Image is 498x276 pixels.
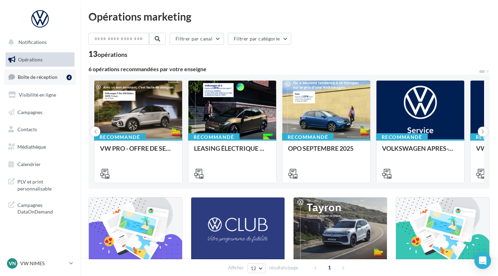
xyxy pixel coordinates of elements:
[98,51,127,58] div: opérations
[4,88,76,102] a: Visibilité en ligne
[228,33,291,45] button: Filtrer par catégorie
[288,145,365,159] div: OPO SEPTEMBRE 2025
[18,39,47,45] span: Notifications
[188,133,240,141] div: Recommandé
[4,157,76,172] a: Calendrier
[17,177,72,192] span: PLV et print personnalisable
[269,264,298,271] span: résultats/page
[4,52,76,67] a: Opérations
[382,145,459,159] div: VOLKSWAGEN APRES-VENTE
[376,133,428,141] div: Recommandé
[9,260,16,267] span: VN
[4,105,76,120] a: Campagnes
[282,133,334,141] div: Recommandé
[4,69,76,84] a: Boîte de réception4
[228,264,244,271] span: Afficher
[88,11,490,22] div: Opérations marketing
[94,133,146,141] div: Recommandé
[18,74,57,80] span: Boîte de réception
[4,122,76,137] a: Contacts
[18,57,42,62] span: Opérations
[474,252,491,269] div: Open Intercom Messenger
[170,33,224,45] button: Filtrer par canal
[17,144,46,150] span: Médiathèque
[324,262,335,273] span: 1
[67,75,72,80] div: 4
[20,260,67,267] p: VW NIMES
[4,174,76,195] a: PLV et print personnalisable
[19,92,56,98] span: Visibilité en ligne
[88,66,478,72] div: 6 opérations recommandées par votre enseigne
[17,200,72,215] span: Campagnes DataOnDemand
[251,266,257,271] span: 12
[248,263,265,273] button: 12
[17,161,41,167] span: Calendrier
[4,140,76,154] a: Médiathèque
[4,197,76,218] a: Campagnes DataOnDemand
[88,50,127,58] div: 13
[17,109,42,115] span: Campagnes
[100,145,177,159] div: VW PRO - OFFRE DE SEPTEMBRE 25
[17,126,37,132] span: Contacts
[4,35,73,50] button: Notifications
[194,145,271,159] div: LEASING ÉLECTRIQUE 2025
[6,257,75,270] a: VN VW NIMES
